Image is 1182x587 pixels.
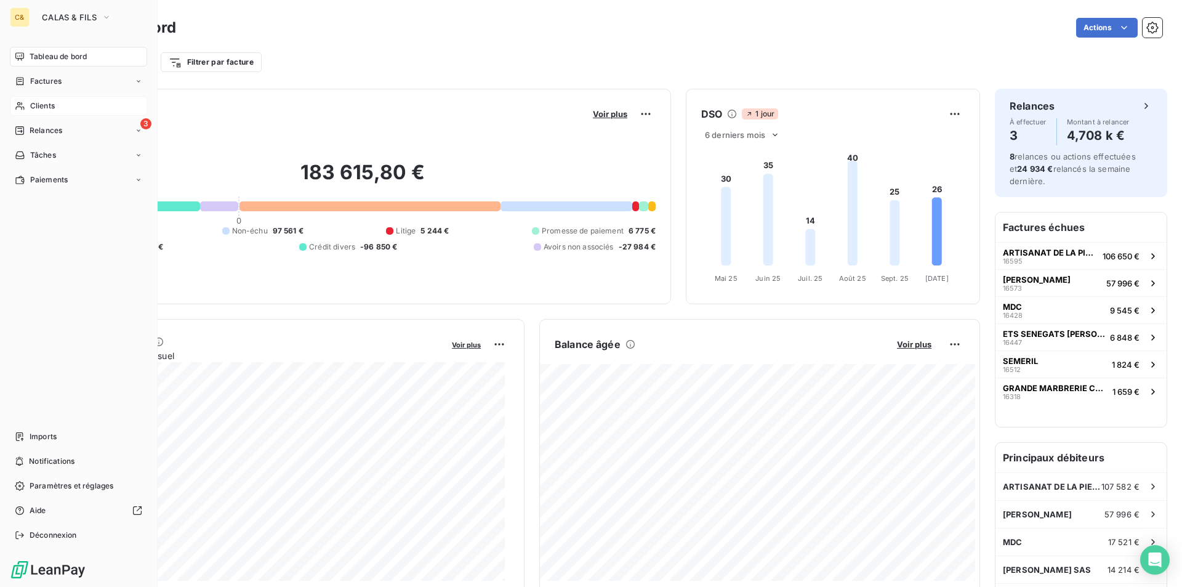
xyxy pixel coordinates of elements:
[1106,278,1140,288] span: 57 996 €
[1101,482,1140,492] span: 107 582 €
[1010,99,1055,113] h6: Relances
[30,480,113,492] span: Paramètres et réglages
[448,339,484,350] button: Voir plus
[619,241,656,253] span: -27 984 €
[161,52,262,72] button: Filtrer par facture
[42,12,97,22] span: CALAS & FILS
[309,241,355,253] span: Crédit divers
[30,505,46,516] span: Aide
[10,501,147,520] a: Aide
[1003,312,1023,319] span: 16428
[995,323,1167,350] button: ETS SENEGATS [PERSON_NAME] ET FILS164476 848 €
[1003,329,1105,339] span: ETS SENEGATS [PERSON_NAME] ET FILS
[1003,339,1022,346] span: 16447
[1010,152,1015,161] span: 8
[593,109,627,119] span: Voir plus
[30,100,55,111] span: Clients
[995,443,1167,472] h6: Principaux débiteurs
[30,125,62,136] span: Relances
[995,269,1167,296] button: [PERSON_NAME]1657357 996 €
[1140,545,1170,575] div: Open Intercom Messenger
[1010,126,1047,145] h4: 3
[1003,565,1092,575] span: [PERSON_NAME] SAS
[232,225,268,237] span: Non-échu
[30,150,56,161] span: Tâches
[544,241,614,253] span: Avoirs non associés
[1003,482,1101,492] span: ARTISANAT DE LA PIERRE
[1003,366,1021,373] span: 16512
[629,225,656,237] span: 6 775 €
[1017,164,1053,174] span: 24 934 €
[1003,302,1022,312] span: MDC
[1003,393,1021,400] span: 16318
[236,216,241,225] span: 0
[995,213,1167,242] h6: Factures échues
[893,339,935,350] button: Voir plus
[1067,126,1130,145] h4: 4,708 k €
[995,296,1167,323] button: MDC164289 545 €
[1003,356,1038,366] span: SEMERIL
[70,349,443,362] span: Chiffre d'affaires mensuel
[839,274,866,283] tspan: Août 25
[542,225,624,237] span: Promesse de paiement
[1003,383,1108,393] span: GRANDE MARBRERIE CASTRAISE
[29,456,74,467] span: Notifications
[1003,257,1023,265] span: 16595
[1010,152,1136,186] span: relances ou actions effectuées et relancés la semaine dernière.
[995,242,1167,269] button: ARTISANAT DE LA PIERRE16595106 650 €
[881,274,909,283] tspan: Sept. 25
[1103,251,1140,261] span: 106 650 €
[995,350,1167,378] button: SEMERIL165121 824 €
[1003,509,1072,519] span: [PERSON_NAME]
[1010,118,1047,126] span: À effectuer
[1110,333,1140,342] span: 6 848 €
[1108,565,1140,575] span: 14 214 €
[1108,537,1140,547] span: 17 521 €
[715,274,738,283] tspan: Mai 25
[798,274,822,283] tspan: Juil. 25
[1003,275,1071,285] span: [PERSON_NAME]
[555,337,621,352] h6: Balance âgée
[30,174,68,185] span: Paiements
[10,560,86,580] img: Logo LeanPay
[1110,306,1140,315] span: 9 545 €
[755,274,781,283] tspan: Juin 25
[1003,537,1022,547] span: MDC
[1003,285,1022,292] span: 16573
[30,51,87,62] span: Tableau de bord
[1104,509,1140,519] span: 57 996 €
[360,241,397,253] span: -96 850 €
[995,378,1167,405] button: GRANDE MARBRERIE CASTRAISE163181 659 €
[10,7,30,27] div: C&
[1112,360,1140,370] span: 1 824 €
[140,118,151,129] span: 3
[897,339,931,349] span: Voir plus
[452,341,481,349] span: Voir plus
[273,225,304,237] span: 97 561 €
[925,274,949,283] tspan: [DATE]
[589,108,631,119] button: Voir plus
[1003,248,1098,257] span: ARTISANAT DE LA PIERRE
[30,530,77,541] span: Déconnexion
[705,130,765,140] span: 6 derniers mois
[1076,18,1138,38] button: Actions
[1067,118,1130,126] span: Montant à relancer
[70,160,656,197] h2: 183 615,80 €
[420,225,449,237] span: 5 244 €
[1112,387,1140,397] span: 1 659 €
[701,107,722,121] h6: DSO
[30,431,57,442] span: Imports
[30,76,62,87] span: Factures
[396,225,416,237] span: Litige
[742,108,778,119] span: 1 jour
